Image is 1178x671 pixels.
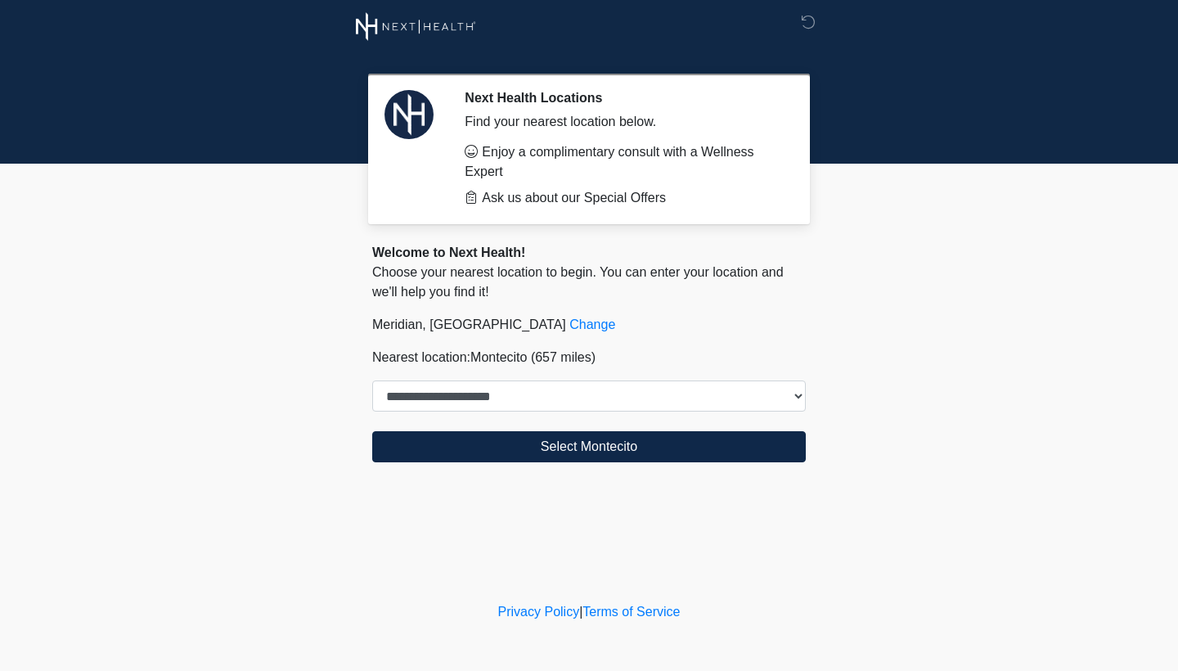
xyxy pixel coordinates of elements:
p: Nearest location: [372,348,806,367]
h2: Next Health Locations [465,90,781,106]
a: Change [569,317,615,331]
span: Meridian, [GEOGRAPHIC_DATA] [372,317,566,331]
img: Next Health Wellness Logo [356,12,476,41]
img: Agent Avatar [384,90,434,139]
li: Enjoy a complimentary consult with a Wellness Expert [465,142,781,182]
div: Find your nearest location below. [465,112,781,132]
a: Terms of Service [582,605,680,619]
li: Ask us about our Special Offers [465,188,781,208]
button: Select Montecito [372,431,806,462]
div: Welcome to Next Health! [372,243,806,263]
a: Privacy Policy [498,605,580,619]
span: (657 miles) [531,350,596,364]
span: Choose your nearest location to begin. You can enter your location and we'll help you find it! [372,265,784,299]
a: | [579,605,582,619]
span: Montecito [470,350,527,364]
